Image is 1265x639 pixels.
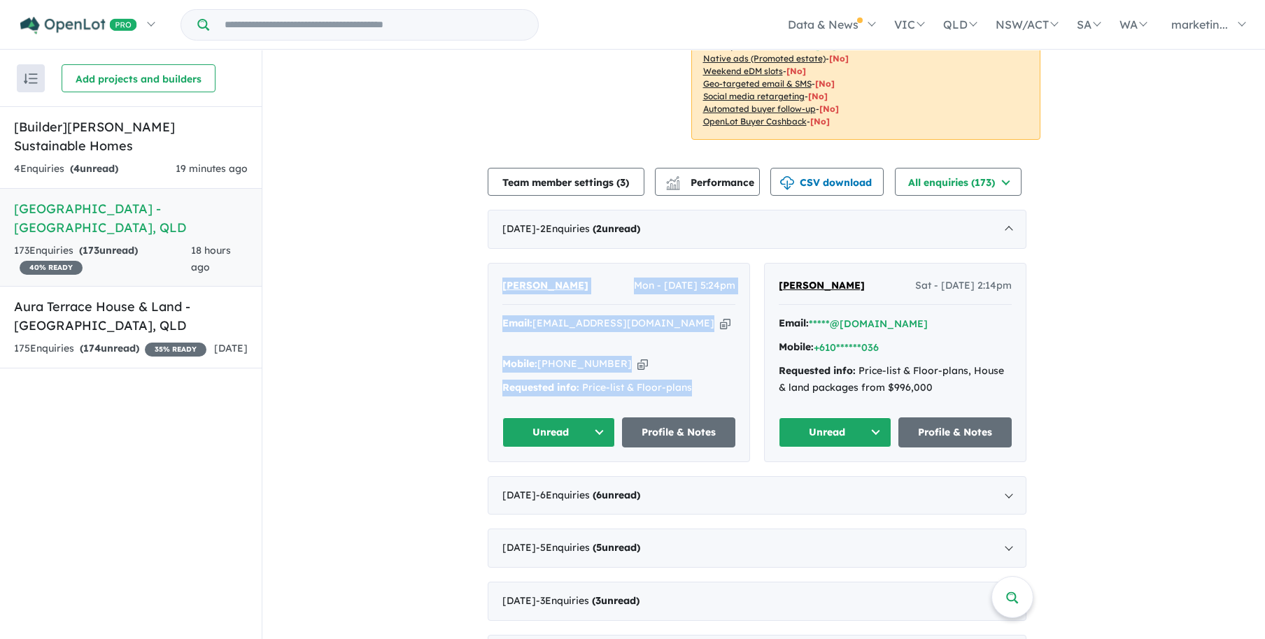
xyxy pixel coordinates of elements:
div: [DATE] [488,582,1026,621]
img: bar-chart.svg [666,180,680,189]
img: sort.svg [24,73,38,84]
u: OpenLot Buyer Cashback [703,116,807,127]
input: Try estate name, suburb, builder or developer [212,10,535,40]
button: CSV download [770,168,884,196]
button: Performance [655,168,760,196]
h5: [GEOGRAPHIC_DATA] - [GEOGRAPHIC_DATA] , QLD [14,199,248,237]
button: Copy [720,316,730,331]
a: Profile & Notes [622,417,735,447]
span: 4 [73,162,80,175]
button: Add projects and builders [62,64,215,92]
u: Invite your team members [703,41,812,51]
strong: ( unread) [80,342,139,354]
span: 40 % READY [20,261,83,275]
strong: Mobile: [779,340,814,353]
u: Social media retargeting [703,91,805,101]
span: [ Yes ] [816,41,836,51]
strong: Requested info: [779,364,856,377]
strong: ( unread) [593,489,640,501]
div: 173 Enquir ies [14,243,191,276]
div: 175 Enquir ies [14,340,206,357]
span: [PERSON_NAME] [502,279,588,292]
strong: Mobile: [502,357,537,370]
span: [No] [810,116,830,127]
button: Unread [779,417,892,447]
span: 5 [596,541,602,554]
a: Profile & Notes [898,417,1012,447]
strong: ( unread) [79,244,138,257]
div: 4 Enquir ies [14,161,118,178]
button: Copy [637,357,648,371]
span: 3 [595,594,601,607]
button: Team member settings (3) [488,168,644,196]
button: Unread [502,417,616,447]
u: Geo-targeted email & SMS [703,78,812,89]
a: [PERSON_NAME] [779,278,865,294]
span: [No] [808,91,828,101]
span: 174 [83,342,101,354]
span: - 5 Enquir ies [536,541,640,554]
span: Performance [668,176,754,189]
span: [No] [819,103,839,114]
span: [No] [786,66,806,76]
span: 2 [596,222,602,235]
div: [DATE] [488,210,1026,249]
span: 173 [83,244,99,257]
span: [No] [829,53,849,64]
span: 18 hours ago [191,244,231,273]
span: [No] [815,78,835,89]
span: 6 [596,489,602,501]
img: download icon [780,176,794,190]
u: Native ads (Promoted estate) [703,53,826,64]
h5: Aura Terrace House & Land - [GEOGRAPHIC_DATA] , QLD [14,297,248,335]
span: marketin... [1171,17,1228,31]
span: - 6 Enquir ies [536,489,640,501]
h5: [Builder] [PERSON_NAME] Sustainable Homes [14,117,248,155]
u: Weekend eDM slots [703,66,783,76]
img: line-chart.svg [666,176,679,184]
span: - 3 Enquir ies [536,594,639,607]
div: Price-list & Floor-plans, House & land packages from $996,000 [779,363,1012,396]
span: - 2 Enquir ies [536,222,640,235]
strong: Email: [779,317,809,329]
strong: ( unread) [593,222,640,235]
a: [PHONE_NUMBER] [537,357,632,370]
img: Openlot PRO Logo White [20,17,137,34]
div: [DATE] [488,529,1026,568]
button: All enquiries (173) [895,168,1022,196]
u: Automated buyer follow-up [703,103,816,114]
strong: ( unread) [593,541,640,554]
span: Mon - [DATE] 5:24pm [634,278,735,294]
span: 35 % READY [145,343,206,357]
strong: ( unread) [592,594,639,607]
span: [PERSON_NAME] [779,279,865,292]
span: [DATE] [214,342,248,354]
a: [PERSON_NAME] [502,278,588,294]
span: 3 [620,176,626,189]
div: [DATE] [488,476,1026,515]
strong: Requested info: [502,381,579,394]
a: [EMAIL_ADDRESS][DOMAIN_NAME] [532,317,714,329]
span: Sat - [DATE] 2:14pm [915,278,1012,294]
span: 19 minutes ago [176,162,248,175]
div: Price-list & Floor-plans [502,380,735,396]
strong: Email: [502,317,532,329]
strong: ( unread) [70,162,118,175]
